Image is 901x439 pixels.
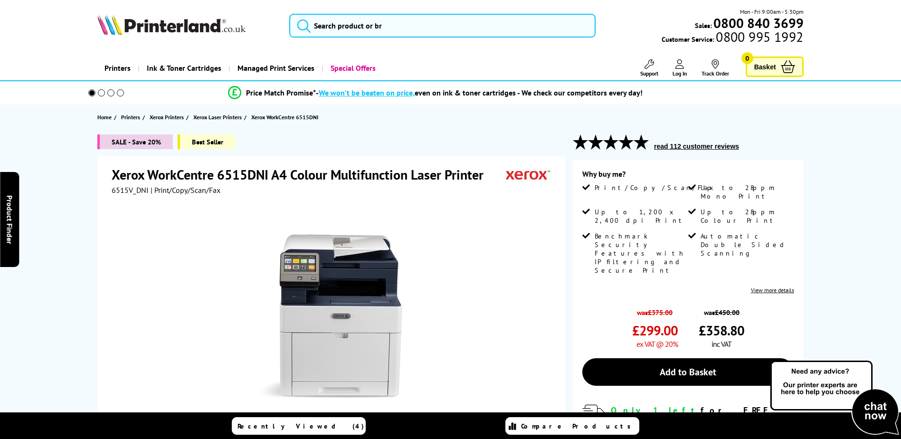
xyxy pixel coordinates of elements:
[701,208,792,225] span: Up to 28ppm Colour Print
[595,232,686,275] span: Benchmark Security Features with IP filtering and Secure Print
[251,112,321,122] a: Xerox WorkCentre 6515DNI
[316,88,643,97] div: - even on ink & toner cartridges - We check our competitors every day!
[714,32,803,41] span: 0800 995 1992
[712,19,804,28] a: 0800 840 3699
[121,112,140,122] span: Printers
[232,417,366,435] a: Recently Viewed (4)
[178,134,235,149] span: Best Seller
[751,286,794,294] a: View more details
[76,85,796,101] li: modal_Promise
[193,112,242,122] span: Xerox Laser Printers
[97,14,246,35] img: Printerland Logo
[138,56,228,80] a: Ink & Toner Cartridges
[673,59,687,77] a: Log In
[640,59,658,77] a: Support
[5,195,14,244] span: Product Finder
[699,322,744,339] span: £358.80
[640,70,658,77] span: Support
[632,303,678,317] span: was
[701,232,792,258] span: Automatic Double Sided Scanning
[505,417,639,435] a: Compare Products
[521,422,636,430] span: Compare Products
[289,14,596,38] input: Search product or br
[713,14,804,32] b: 0800 840 3699
[319,88,415,97] span: We won’t be beaten on price,
[97,112,114,122] a: Home
[595,183,717,192] span: Print/Copy/Scan/Fax
[151,185,220,195] span: | Print/Copy/Scan/Fax
[112,185,149,195] span: 6515V_DNI
[611,405,701,416] span: Only 1 left
[702,59,729,77] a: Track Order
[636,339,678,349] span: ex VAT @ 20%
[251,112,318,122] span: Xerox WorkCentre 6515DNI
[240,214,426,400] img: Xerox WorkCentre 6515DNI
[582,358,794,386] a: Add to Basket
[611,405,794,427] div: for FREE Next Day Delivery
[651,142,742,151] button: read 112 customer reviews
[746,57,804,77] a: Basket 0
[662,32,803,44] span: Customer Service:
[632,322,678,339] span: £299.00
[768,359,901,437] img: Open Live Chat window
[754,60,776,73] span: Basket
[715,308,740,317] strike: £450.00
[193,112,244,122] a: Xerox Laser Printers
[673,70,687,77] span: Log In
[150,112,184,122] span: Xerox Printers
[322,56,383,80] a: Special Offers
[711,339,731,349] span: inc VAT
[97,56,138,80] a: Printers
[741,52,753,64] span: 0
[246,88,316,97] span: Price Match Promise*
[699,303,744,317] span: was
[648,308,673,317] strike: £375.00
[150,112,186,122] a: Xerox Printers
[695,21,712,30] span: Sales:
[237,422,364,430] span: Recently Viewed (4)
[97,134,173,149] span: SALE - Save 20%
[740,7,804,16] span: Mon - Fri 9:00am - 5:30pm
[506,166,550,183] img: Xerox
[228,56,322,80] a: Managed Print Services
[595,208,686,225] span: Up to 1,200 x 2,400 dpi Print
[582,169,794,183] div: Why buy me?
[97,112,112,122] span: Home
[112,166,493,183] h1: Xerox WorkCentre 6515DNI A4 Colour Multifunction Laser Printer
[97,14,277,37] a: Printerland Logo
[701,183,792,200] span: Up to 28ppm Mono Print
[121,112,142,122] a: Printers
[147,56,221,80] span: Ink & Toner Cartridges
